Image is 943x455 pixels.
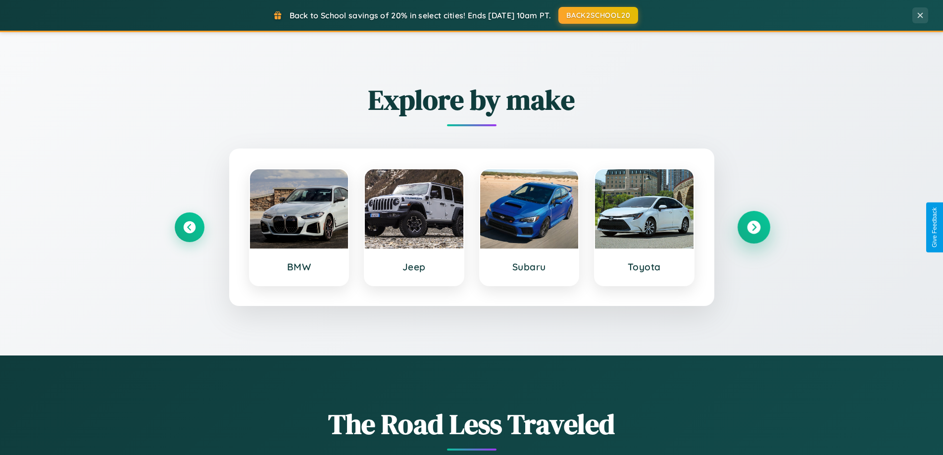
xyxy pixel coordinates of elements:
[605,261,684,273] h3: Toyota
[290,10,551,20] span: Back to School savings of 20% in select cities! Ends [DATE] 10am PT.
[490,261,569,273] h3: Subaru
[931,207,938,248] div: Give Feedback
[175,81,769,119] h2: Explore by make
[558,7,638,24] button: BACK2SCHOOL20
[175,405,769,443] h1: The Road Less Traveled
[260,261,339,273] h3: BMW
[375,261,453,273] h3: Jeep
